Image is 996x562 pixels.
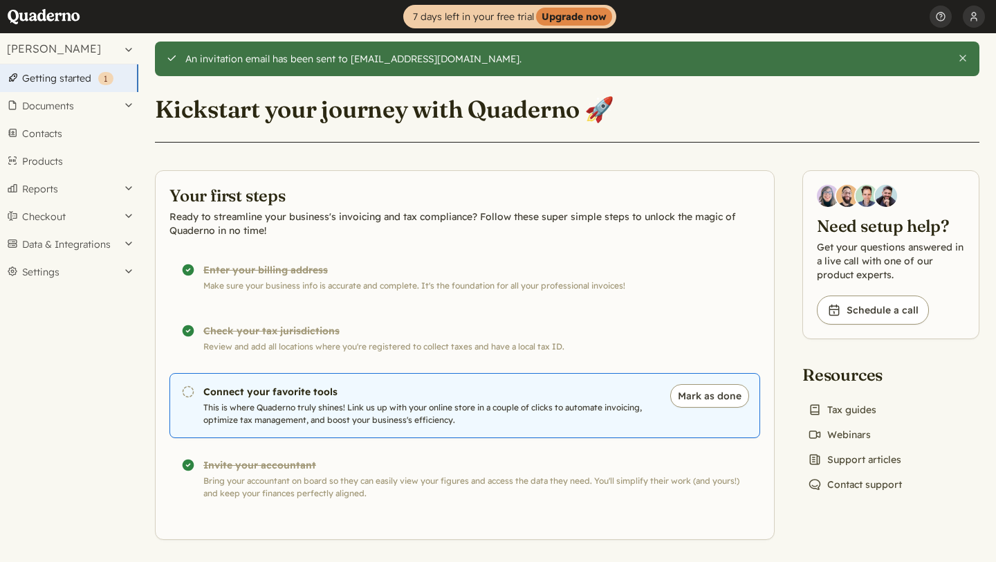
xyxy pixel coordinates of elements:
span: 1 [104,73,108,84]
img: Ivo Oltmans, Business Developer at Quaderno [856,185,878,207]
h2: Your first steps [169,185,760,207]
img: Jairo Fumero, Account Executive at Quaderno [836,185,858,207]
a: 7 days left in your free trialUpgrade now [403,5,616,28]
strong: Upgrade now [536,8,612,26]
a: Webinars [802,425,876,444]
button: Close this alert [957,53,968,64]
h2: Resources [802,364,907,386]
h1: Kickstart your journey with Quaderno 🚀 [155,94,614,124]
h2: Need setup help? [817,215,965,237]
h3: Connect your favorite tools [203,385,656,399]
a: Tax guides [802,400,882,419]
a: Contact support [802,475,907,494]
p: Ready to streamline your business's invoicing and tax compliance? Follow these super simple steps... [169,210,760,237]
button: Mark as done [670,384,749,408]
img: Diana Carrasco, Account Executive at Quaderno [817,185,839,207]
p: Get your questions answered in a live call with one of our product experts. [817,240,965,282]
a: Support articles [802,450,907,469]
a: Connect your favorite tools This is where Quaderno truly shines! Link us up with your online stor... [169,373,760,438]
div: An invitation email has been sent to [EMAIL_ADDRESS][DOMAIN_NAME]. [185,53,947,65]
a: Schedule a call [817,296,929,325]
p: This is where Quaderno truly shines! Link us up with your online store in a couple of clicks to a... [203,401,656,426]
img: Javier Rubio, DevRel at Quaderno [875,185,897,207]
